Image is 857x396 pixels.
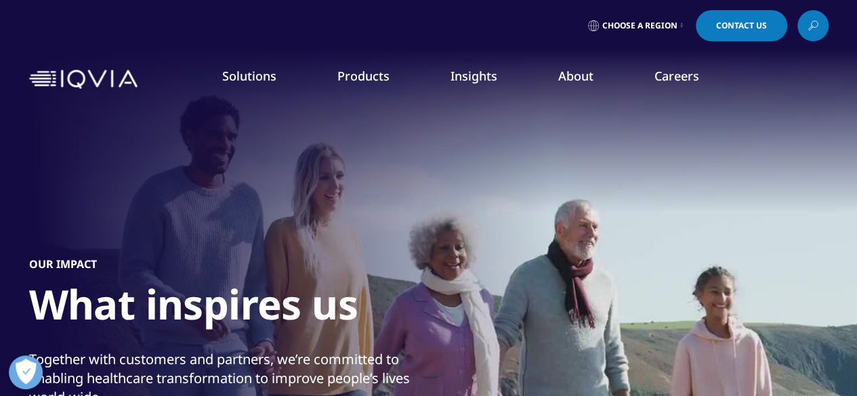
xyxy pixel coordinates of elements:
[451,68,497,84] a: Insights
[29,70,138,89] img: IQVIA Healthcare Information Technology and Pharma Clinical Research Company
[654,68,699,84] a: Careers
[558,68,593,84] a: About
[143,47,829,111] nav: Primary
[29,257,97,271] h5: Our Impact
[696,10,787,41] a: Contact Us
[602,20,677,31] span: Choose a Region
[29,279,358,338] h1: What inspires us
[716,22,767,30] span: Contact Us
[222,68,276,84] a: Solutions
[337,68,390,84] a: Products
[9,355,43,389] button: Abrir preferências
